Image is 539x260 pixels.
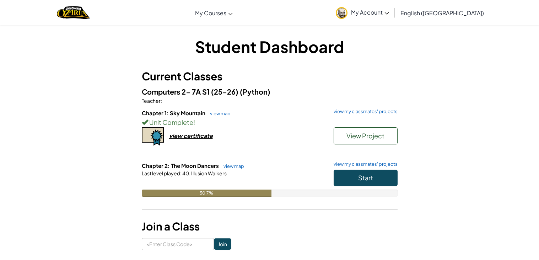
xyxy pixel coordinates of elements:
[142,170,180,176] span: Last level played
[192,3,236,22] a: My Courses
[334,170,398,186] button: Start
[336,7,347,19] img: avatar
[190,170,227,176] span: Illusion Walkers
[346,132,384,140] span: View Project
[148,118,193,126] span: Unit Complete
[57,5,90,20] img: Home
[142,190,271,197] div: 50.7%
[169,132,213,139] div: view certificate
[351,9,389,16] span: My Account
[330,109,398,114] a: view my classmates' projects
[358,174,373,182] span: Start
[180,170,182,176] span: :
[400,9,484,17] span: English ([GEOGRAPHIC_DATA])
[142,238,214,250] input: <Enter Class Code>
[334,127,398,144] button: View Project
[142,110,206,116] span: Chapter 1: Sky Mountain
[142,36,398,58] h1: Student Dashboard
[142,97,161,104] span: Teacher
[142,87,240,96] span: Computers 2- 7A S1 (25-26)
[332,1,393,24] a: My Account
[142,132,213,139] a: view certificate
[193,118,195,126] span: !
[397,3,487,22] a: English ([GEOGRAPHIC_DATA])
[206,111,231,116] a: view map
[142,218,398,234] h3: Join a Class
[142,127,164,146] img: certificate-icon.png
[330,162,398,166] a: view my classmates' projects
[220,163,244,169] a: view map
[142,68,398,84] h3: Current Classes
[195,9,226,17] span: My Courses
[240,87,270,96] span: (Python)
[161,97,162,104] span: :
[214,238,231,250] input: Join
[57,5,90,20] a: Ozaria by CodeCombat logo
[182,170,190,176] span: 40.
[142,162,220,169] span: Chapter 2: The Moon Dancers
